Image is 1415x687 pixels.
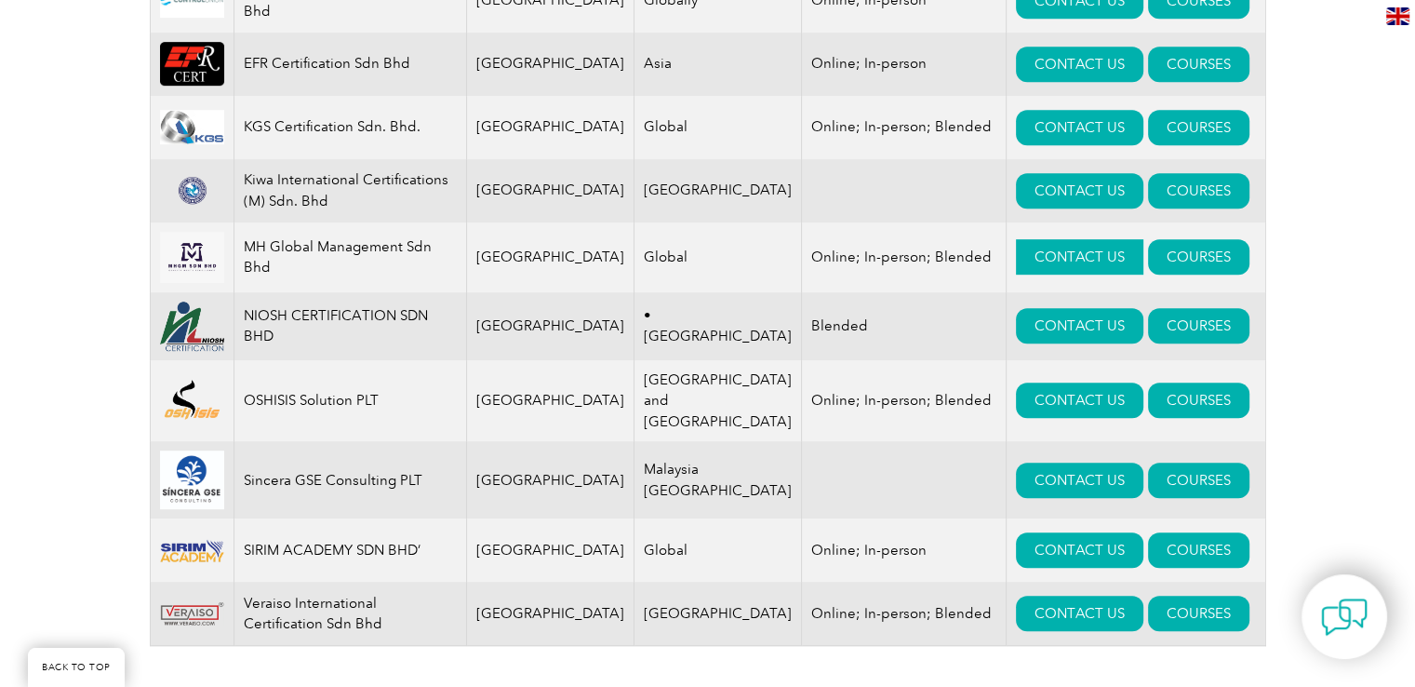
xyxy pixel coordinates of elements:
[28,648,125,687] a: BACK TO TOP
[466,441,634,519] td: [GEOGRAPHIC_DATA]
[1016,110,1143,145] a: CONTACT US
[160,42,224,86] img: 5625bac0-7d19-eb11-a813-000d3ae11abd-logo.png
[802,292,1007,360] td: Blended
[802,33,1007,96] td: Online; In-person
[634,292,802,360] td: • [GEOGRAPHIC_DATA]
[234,519,466,582] td: SIRIM ACADEMY SDN BHD’
[1148,47,1249,82] a: COURSES
[1016,308,1143,343] a: CONTACT US
[1016,596,1143,631] a: CONTACT US
[466,582,634,646] td: [GEOGRAPHIC_DATA]
[634,519,802,582] td: Global
[234,33,466,96] td: EFR Certification Sdn Bhd
[234,360,466,442] td: OSHISIS Solution PLT
[160,533,224,569] img: f84611a7-a145-ee11-be6e-000d3ae1a22b-logo.png
[160,173,224,209] img: 474b7db5-30d3-ec11-a7b6-002248d3b1f1-logo.png
[634,159,802,222] td: [GEOGRAPHIC_DATA]
[160,379,224,422] img: 5113d4a1-7437-ef11-a316-00224812a81c-logo.png
[466,519,634,582] td: [GEOGRAPHIC_DATA]
[234,582,466,646] td: Veraiso International Certification Sdn Bhd
[1148,532,1249,568] a: COURSES
[1321,594,1368,640] img: contact-chat.png
[160,451,224,509] img: 047cd036-d0f0-ea11-a815-000d3a79722d-logo.jpg
[234,441,466,519] td: Sincera GSE Consulting PLT
[466,159,634,222] td: [GEOGRAPHIC_DATA]
[234,222,466,292] td: MH Global Management Sdn Bhd
[802,96,1007,159] td: Online; In-person; Blended
[466,292,634,360] td: [GEOGRAPHIC_DATA]
[802,519,1007,582] td: Online; In-person
[1148,308,1249,343] a: COURSES
[160,597,224,632] img: eb0663c8-d482-ee11-8179-000d3ae1a86f-logo.png
[234,292,466,360] td: NIOSH CERTIFICATION SDN BHD
[802,222,1007,292] td: Online; In-person; Blended
[466,33,634,96] td: [GEOGRAPHIC_DATA]
[634,441,802,519] td: Malaysia [GEOGRAPHIC_DATA]
[234,96,466,159] td: KGS Certification Sdn. Bhd.
[1016,532,1143,568] a: CONTACT US
[1148,110,1249,145] a: COURSES
[802,582,1007,646] td: Online; In-person; Blended
[160,232,224,283] img: 54f63d3f-b34d-ef11-a316-002248944286-logo.jpg
[1148,596,1249,631] a: COURSES
[1016,47,1143,82] a: CONTACT US
[1016,383,1143,418] a: CONTACT US
[802,360,1007,442] td: Online; In-person; Blended
[1386,7,1409,25] img: en
[634,33,802,96] td: Asia
[634,222,802,292] td: Global
[466,360,634,442] td: [GEOGRAPHIC_DATA]
[234,159,466,222] td: Kiwa International Certifications (M) Sdn. Bhd
[634,96,802,159] td: Global
[1148,239,1249,275] a: COURSES
[1148,463,1249,498] a: COURSES
[466,96,634,159] td: [GEOGRAPHIC_DATA]
[1148,383,1249,418] a: COURSES
[634,582,802,646] td: [GEOGRAPHIC_DATA]
[160,302,224,351] img: 1c6ae324-6e1b-ec11-b6e7-002248185d5d-logo.png
[1148,173,1249,209] a: COURSES
[466,222,634,292] td: [GEOGRAPHIC_DATA]
[1016,239,1143,275] a: CONTACT US
[1016,173,1143,209] a: CONTACT US
[634,360,802,442] td: [GEOGRAPHIC_DATA] and [GEOGRAPHIC_DATA]
[1016,463,1143,498] a: CONTACT US
[160,110,224,143] img: 7f98aa8e-08a0-ee11-be37-00224898ad00-logo.jpg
